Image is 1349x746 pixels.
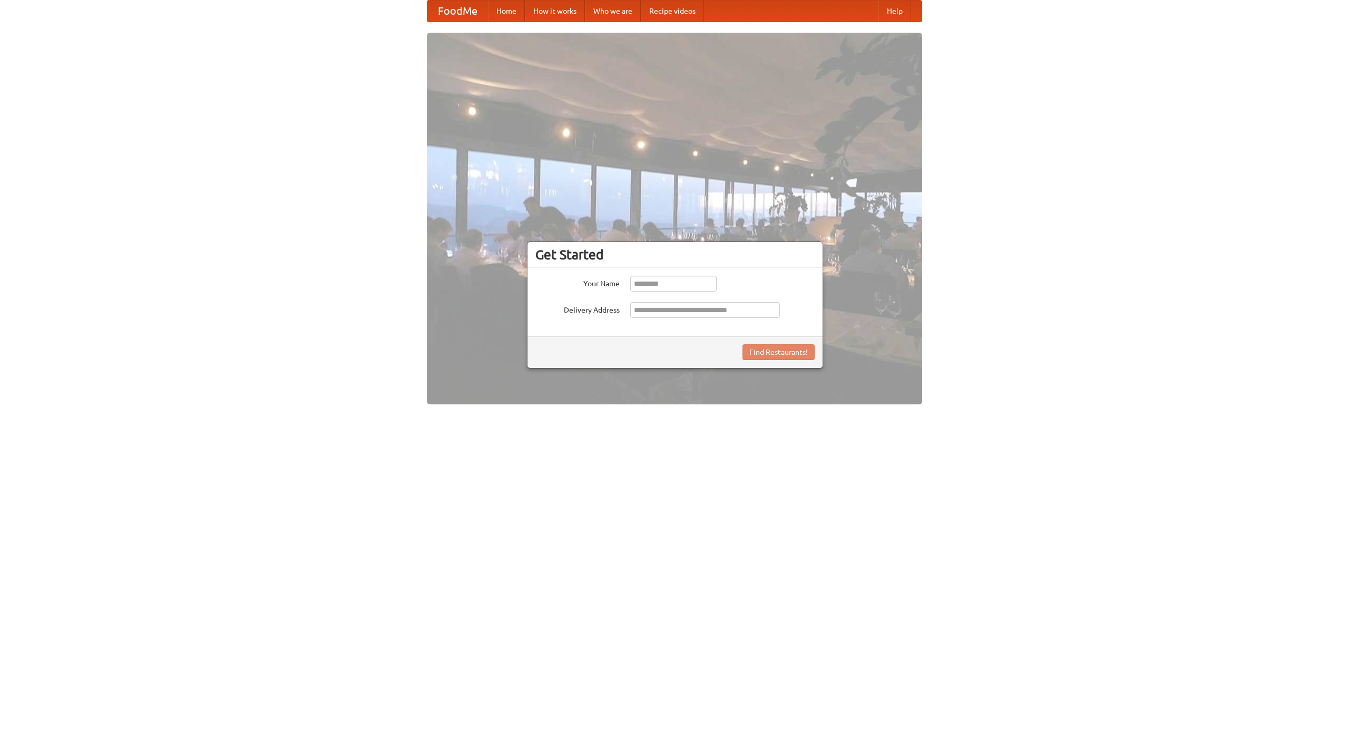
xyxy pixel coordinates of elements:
a: Help [878,1,911,22]
a: Recipe videos [641,1,704,22]
label: Your Name [535,276,620,289]
a: Home [488,1,525,22]
a: How it works [525,1,585,22]
button: Find Restaurants! [742,344,815,360]
a: Who we are [585,1,641,22]
a: FoodMe [427,1,488,22]
label: Delivery Address [535,302,620,315]
h3: Get Started [535,247,815,263]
